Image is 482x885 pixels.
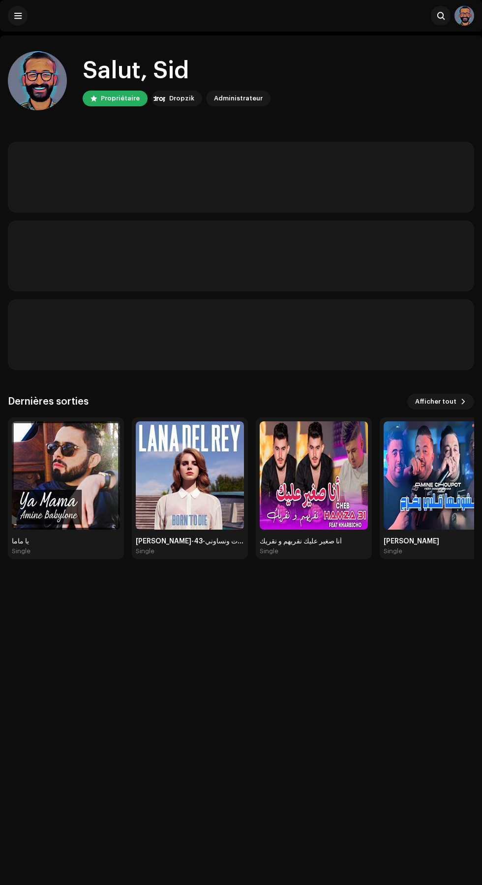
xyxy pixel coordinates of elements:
[12,421,120,530] img: aa5b9689-11a8-4d96-aae6-936800d20cf6
[136,537,244,545] div: [PERSON_NAME]-مزيا صرات ونساوني-43bc.wav
[260,537,368,545] div: أنا صغير عليك نقريهم و نقريك
[169,93,194,104] div: Dropzik
[153,93,165,104] img: 6b198820-6d9f-4d8e-bd7e-78ab9e57ca24
[136,547,154,555] div: Single
[260,547,278,555] div: Single
[384,547,402,555] div: Single
[136,421,244,530] img: 7c52e8dd-0557-4ac3-8659-161e26d32aad
[83,55,271,87] div: Salut, Sid
[415,392,456,411] span: Afficher tout
[12,547,30,555] div: Single
[12,537,120,545] div: يا ماما
[454,6,474,26] img: d4daa476-e117-4de8-b19f-5f62e856cfe7
[101,93,140,104] div: Propriétaire
[8,394,89,410] h3: Dernières sorties
[407,394,474,410] button: Afficher tout
[260,421,368,530] img: c5da3b21-f2ac-4e2b-b02c-f92763082dd7
[8,51,67,110] img: d4daa476-e117-4de8-b19f-5f62e856cfe7
[214,93,263,104] div: Administrateur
